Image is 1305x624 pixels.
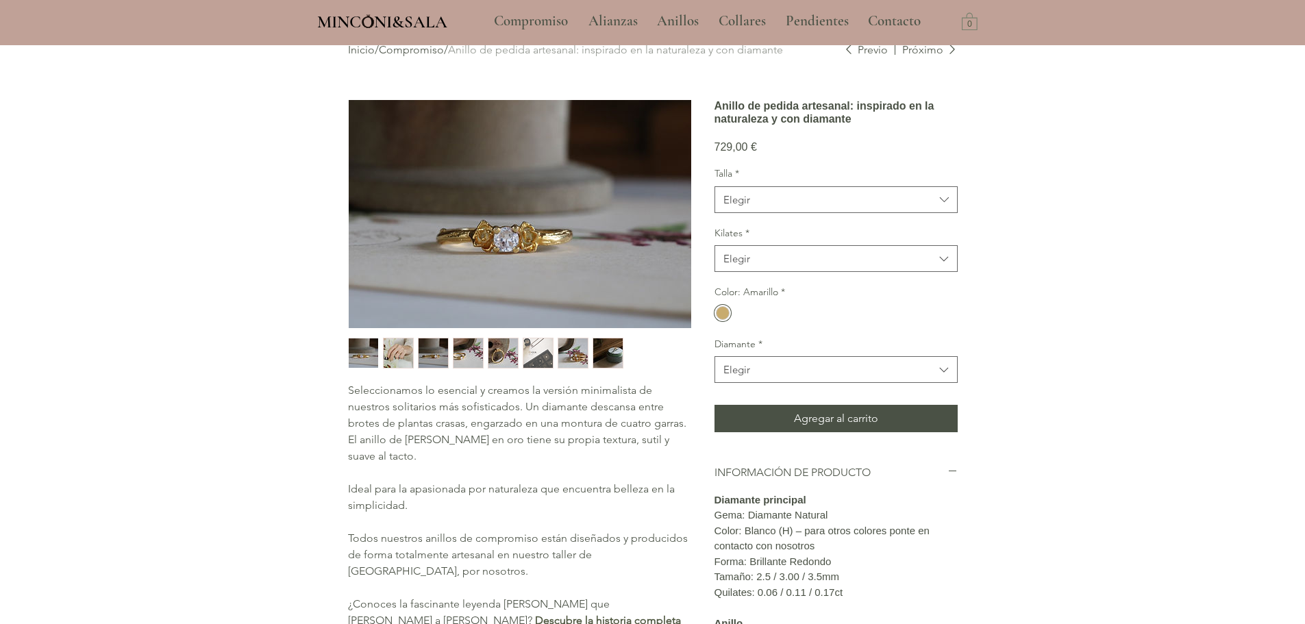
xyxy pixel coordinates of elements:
a: Inicio [348,43,375,56]
h2: INFORMACIÓN DE PRODUCTO [714,465,947,480]
strong: Diamante principal [714,494,806,506]
p: Todos nuestros anillos de compromiso están diseñados y producidos de forma totalmente artesanal e... [348,530,691,579]
button: Miniatura: Anillo de pedida artesanal: inspirado en la naturaleza y con diamante [558,338,588,369]
a: Carrito con 0 ítems [962,12,978,30]
div: 1 / 8 [348,338,379,369]
text: 0 [967,20,972,29]
div: 5 / 8 [488,338,519,369]
img: Miniatura: Anillo de pedida artesanal: inspirado en la naturaleza y con diamante [488,338,518,368]
label: Kilates [714,227,958,240]
p: Forma: Brillante Redondo [714,554,958,570]
button: Miniatura: Anillo de pedida artesanal: inspirado en la naturaleza y con diamante [453,338,484,369]
span: Agregar al carrito [794,410,878,427]
p: Color: Blanco (H) – para otros colores ponte en contacto con nosotros [714,523,958,554]
button: Talla [714,186,958,213]
div: Elegir [723,251,750,266]
p: Contacto [861,4,928,38]
p: Collares [712,4,773,38]
a: Compromiso [379,43,444,56]
p: Compromiso [487,4,575,38]
div: Elegir [723,192,750,207]
p: Ideal para la apasionada por naturaleza que encuentra belleza en la simplicidad. [348,481,691,514]
label: Diamante [714,338,958,351]
h1: Anillo de pedida artesanal: inspirado en la naturaleza y con diamante [714,99,958,125]
div: 4 / 8 [453,338,484,369]
button: Miniatura: Anillo de pedida artesanal: inspirado en la naturaleza y con diamante [523,338,554,369]
a: Alianzas [578,4,647,38]
div: 7 / 8 [558,338,588,369]
p: Pendientes [779,4,856,38]
a: Pendientes [775,4,858,38]
a: Previo [843,42,888,58]
img: Miniatura: Anillo de pedida artesanal: inspirado en la naturaleza y con diamante [453,338,483,368]
button: INFORMACIÓN DE PRODUCTO [714,465,958,480]
nav: Sitio [457,4,958,38]
img: Miniatura: Anillo de pedida artesanal: inspirado en la naturaleza y con diamante [593,338,623,368]
img: Miniatura: Anillo de pedida artesanal: inspirado en la naturaleza y con diamante [349,338,378,368]
a: Contacto [858,4,932,38]
a: Anillo de pedida artesanal: inspirado en la naturaleza y con diamante [448,43,783,56]
p: Tamaño: 2.5 / 3.00 / 3.5mm [714,569,958,585]
button: Diamante [714,356,958,383]
img: Minconi Sala [362,14,374,28]
div: 8 / 8 [593,338,623,369]
img: Miniatura: Anillo de pedida artesanal: inspirado en la naturaleza y con diamante [523,338,553,368]
span: MINCONI&SALA [317,12,447,32]
p: Anillos [650,4,706,38]
a: MINCONI&SALA [317,9,447,32]
button: Miniatura: Anillo de pedida artesanal: inspirado en la naturaleza y con diamante [488,338,519,369]
img: Miniatura: Anillo de pedida artesanal: inspirado en la naturaleza y con diamante [558,338,588,368]
img: Miniatura: Anillo de pedida artesanal: inspirado en la naturaleza y con diamante [419,338,448,368]
div: 3 / 8 [418,338,449,369]
a: Collares [708,4,775,38]
label: Talla [714,167,958,181]
button: Miniatura: Anillo de pedida artesanal: inspirado en la naturaleza y con diamante [348,338,379,369]
button: Agregar al carrito [714,405,958,432]
div: 6 / 8 [523,338,554,369]
button: Kilates [714,245,958,272]
div: Elegir [723,362,750,377]
button: Miniatura: Anillo de pedida artesanal: inspirado en la naturaleza y con diamante [383,338,414,369]
span: 729,00 € [714,141,757,153]
img: Miniatura: Anillo de pedida artesanal: inspirado en la naturaleza y con diamante [384,338,413,368]
p: Seleccionamos lo esencial y creamos la versión minimalista de nuestros solitarios más sofisticado... [348,382,691,464]
a: Próximo [895,42,958,58]
p: Quilates: 0.06 / 0.11 / 0.17ct [714,585,958,601]
p: Gema: Diamante Natural [714,508,958,523]
a: Anillos [647,4,708,38]
p: Alianzas [582,4,645,38]
div: / / [348,42,843,58]
button: Miniatura: Anillo de pedida artesanal: inspirado en la naturaleza y con diamante [593,338,623,369]
a: Compromiso [484,4,578,38]
button: Anillo de pedida artesanal: inspirado en la naturaleza y con diamanteAgrandar [348,99,692,329]
legend: Color: Amarillo [714,286,785,299]
img: Anillo de pedida artesanal: inspirado en la naturaleza y con diamante [349,100,691,328]
button: Miniatura: Anillo de pedida artesanal: inspirado en la naturaleza y con diamante [418,338,449,369]
div: 2 / 8 [383,338,414,369]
